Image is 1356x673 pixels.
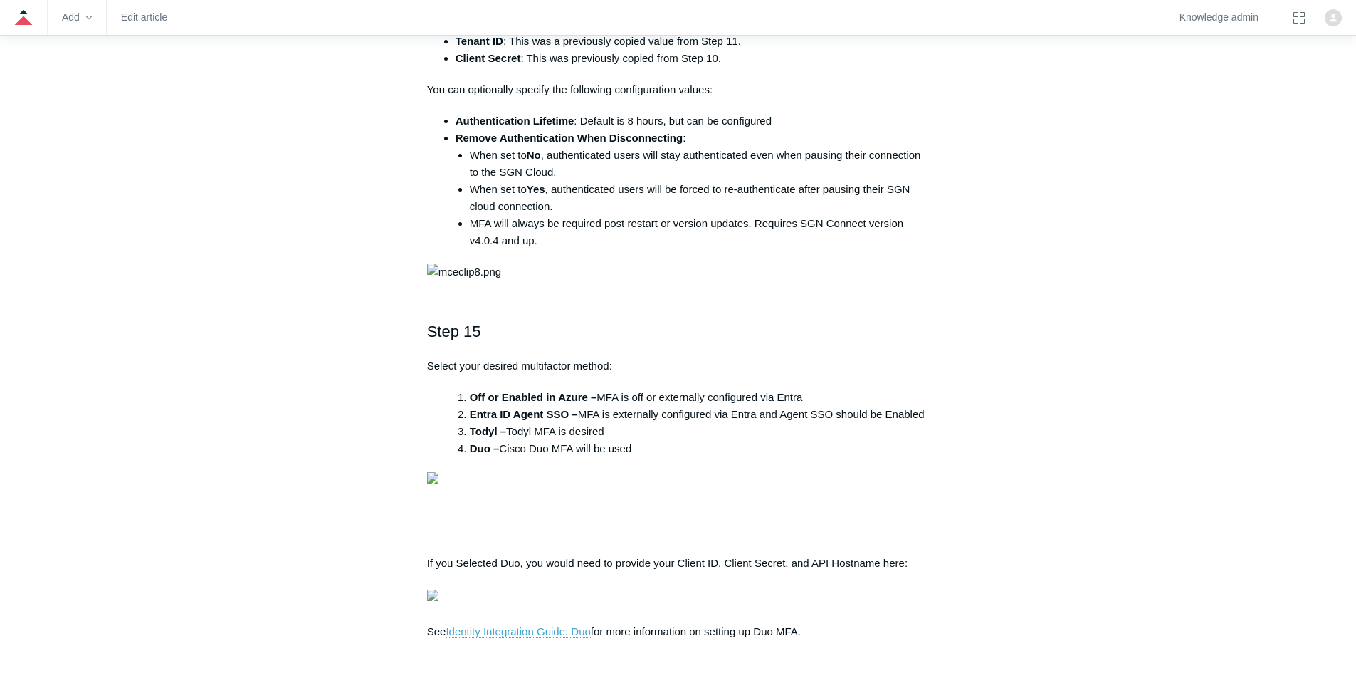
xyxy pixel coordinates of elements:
li: : This was previously copied from Step 10. [456,50,930,67]
li: Cisco Duo MFA will be used [470,440,930,457]
li: MFA is off or externally configured via Entra [470,389,930,406]
strong: No [527,149,541,161]
a: Edit article [121,14,167,21]
li: : Default is 8 hours, but can be configured [456,113,930,130]
strong: Tenant ID [456,35,503,47]
strong: Yes [527,183,545,195]
li: Todyl MFA is desired [470,423,930,440]
strong: Todyl – [470,425,506,437]
li: : This was a previously copied value from Step 11. [456,33,930,50]
img: user avatar [1325,9,1342,26]
li: MFA will always be required post restart or version updates. Requires SGN Connect version v4.0.4 ... [470,215,930,249]
strong: Off or Enabled in Azure – [470,391,597,403]
a: Identity Integration Guide: Duo [446,625,590,638]
p: You can optionally specify the following configuration values: [427,81,930,98]
strong: Entra ID Agent SSO – [470,408,578,420]
li: When set to , authenticated users will stay authenticated even when pausing their connection to t... [470,147,930,181]
strong: Client Secret [456,52,521,64]
li: When set to , authenticated users will be forced to re-authenticate after pausing their SGN cloud... [470,181,930,215]
img: mceclip8.png [427,264,501,281]
li: : [456,130,930,249]
zd-hc-trigger: Click your profile icon to open the profile menu [1325,9,1342,26]
zd-hc-trigger: Add [62,14,92,21]
li: MFA is externally configured via Entra and Agent SSO should be Enabled [470,406,930,423]
img: 31285508803219 [427,472,438,484]
p: Select your desired multifactor method: [427,358,930,375]
p: If you Selected Duo, you would need to provide your Client ID, Client Secret, and API Hostname he... [427,555,930,657]
strong: Duo – [470,442,500,454]
img: 31285508811923 [427,590,438,601]
a: Knowledge admin [1179,14,1258,21]
strong: Remove Authentication When Disconnecting [456,132,683,144]
strong: Authentication Lifetime [456,115,574,127]
h2: Step 15 [427,319,930,344]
